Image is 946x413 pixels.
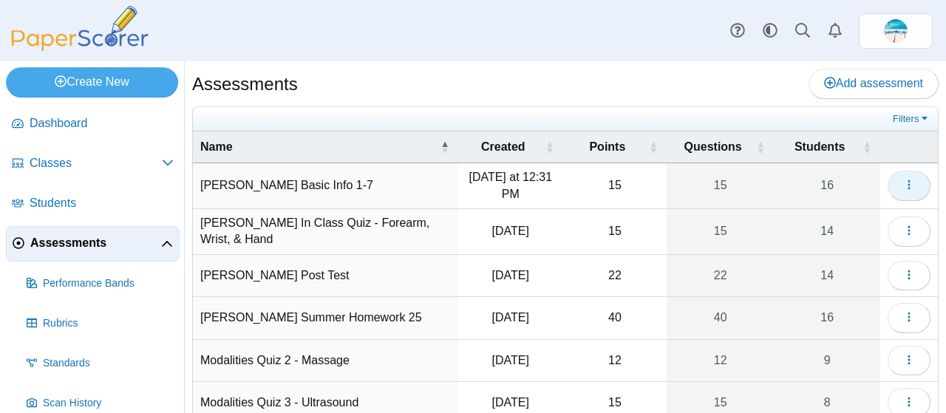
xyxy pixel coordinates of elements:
a: ps.H1yuw66FtyTk4FxR [859,13,933,49]
time: Dec 4, 2024 at 7:23 AM [492,269,529,281]
td: [PERSON_NAME] Post Test [193,255,458,297]
a: PaperScorer [6,41,154,53]
h1: Assessments [192,72,298,97]
a: 14 [774,209,880,254]
img: PaperScorer [6,6,154,51]
span: Students [794,140,845,153]
td: 15 [563,163,667,209]
time: Feb 19, 2025 at 7:14 AM [492,354,529,366]
a: Filters [889,112,934,126]
a: 22 [667,255,774,296]
a: 16 [774,297,880,338]
a: 16 [774,163,880,208]
span: Classes [30,155,162,171]
td: 40 [563,297,667,339]
td: [PERSON_NAME] Basic Info 1-7 [193,163,458,209]
span: Chrissy Greenberg [884,19,908,43]
span: Created [481,140,525,153]
a: 15 [667,209,774,254]
a: Create New [6,67,178,97]
a: Rubrics [21,306,180,341]
a: Dashboard [6,106,180,142]
span: Created : Activate to sort [545,132,554,163]
td: 22 [563,255,667,297]
span: Students [30,195,174,211]
span: Rubrics [43,316,174,331]
td: [PERSON_NAME] In Class Quiz - Forearm, Wrist, & Hand [193,209,458,255]
span: Students : Activate to sort [862,132,871,163]
a: 15 [667,163,774,208]
time: Sep 5, 2025 at 12:31 PM [469,171,552,199]
a: Standards [21,346,180,381]
span: Standards [43,356,174,371]
a: 14 [774,255,880,296]
span: Questions : Activate to sort [756,132,765,163]
time: Feb 24, 2025 at 7:40 AM [492,396,529,409]
span: Questions [684,140,742,153]
img: ps.H1yuw66FtyTk4FxR [884,19,908,43]
a: Add assessment [809,69,939,98]
span: Dashboard [30,115,174,132]
td: [PERSON_NAME] Summer Homework 25 [193,297,458,339]
td: 12 [563,340,667,382]
span: Scan History [43,396,174,411]
span: Name : Activate to invert sorting [440,132,449,163]
a: Alerts [819,15,851,47]
a: Students [6,186,180,222]
td: 15 [563,209,667,255]
span: Assessments [30,235,161,251]
a: Assessments [6,226,180,262]
a: Performance Bands [21,266,180,301]
td: Modalities Quiz 2 - Massage [193,340,458,382]
span: Name [200,140,233,153]
span: Points : Activate to sort [649,132,658,163]
a: 9 [774,340,880,381]
a: Classes [6,146,180,182]
span: Performance Bands [43,276,174,291]
time: Sep 25, 2024 at 8:48 AM [492,225,529,237]
a: 12 [667,340,774,381]
span: Points [589,140,625,153]
time: Aug 22, 2025 at 3:21 PM [492,311,529,324]
span: Add assessment [824,77,923,89]
a: 40 [667,297,774,338]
